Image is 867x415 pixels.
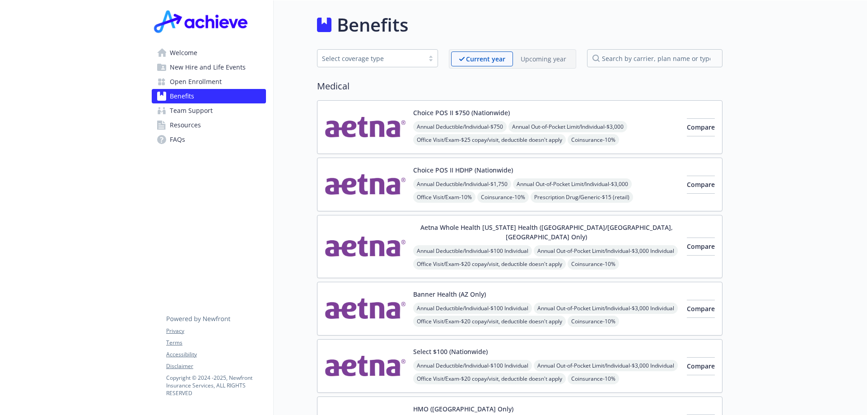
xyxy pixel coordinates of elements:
input: search by carrier, plan name or type [587,49,722,67]
span: Compare [687,242,715,251]
a: Welcome [152,46,266,60]
p: Upcoming year [521,54,566,64]
span: Office Visit/Exam - $20 copay/visit, deductible doesn't apply [413,258,566,270]
span: Coinsurance - 10% [568,258,619,270]
span: Welcome [170,46,197,60]
button: Compare [687,357,715,375]
button: HMO ([GEOGRAPHIC_DATA] Only) [413,404,513,414]
span: Office Visit/Exam - $20 copay/visit, deductible doesn't apply [413,373,566,384]
span: Resources [170,118,201,132]
p: Copyright © 2024 - 2025 , Newfront Insurance Services, ALL RIGHTS RESERVED [166,374,266,397]
span: Coinsurance - 10% [568,373,619,384]
button: Choice POS II HDHP (Nationwide) [413,165,513,175]
button: Select $100 (Nationwide) [413,347,488,356]
span: Compare [687,123,715,131]
p: Current year [466,54,505,64]
img: Aetna Inc carrier logo [325,347,406,385]
a: Privacy [166,327,266,335]
button: Choice POS II $750 (Nationwide) [413,108,510,117]
a: Team Support [152,103,266,118]
img: Aetna Inc carrier logo [325,223,406,270]
span: Office Visit/Exam - 10% [413,191,475,203]
button: Banner Health (AZ Only) [413,289,486,299]
span: Annual Out-of-Pocket Limit/Individual - $3,000 Individual [534,303,678,314]
span: Team Support [170,103,213,118]
button: Compare [687,176,715,194]
div: Select coverage type [322,54,420,63]
button: Compare [687,300,715,318]
span: Annual Deductible/Individual - $100 Individual [413,303,532,314]
img: Aetna Inc carrier logo [325,165,406,204]
span: Annual Deductible/Individual - $100 Individual [413,360,532,371]
span: Open Enrollment [170,75,222,89]
img: Aetna Inc carrier logo [325,108,406,146]
a: Terms [166,339,266,347]
span: Coinsurance - 10% [568,316,619,327]
button: Compare [687,118,715,136]
span: Annual Out-of-Pocket Limit/Individual - $3,000 [508,121,627,132]
h1: Benefits [337,11,408,38]
a: New Hire and Life Events [152,60,266,75]
h2: Medical [317,79,722,93]
span: Compare [687,304,715,313]
span: Annual Deductible/Individual - $1,750 [413,178,511,190]
span: Coinsurance - 10% [568,134,619,145]
button: Compare [687,238,715,256]
a: Benefits [152,89,266,103]
span: Compare [687,362,715,370]
span: FAQs [170,132,185,147]
span: New Hire and Life Events [170,60,246,75]
span: Office Visit/Exam - $25 copay/visit, deductible doesn't apply [413,134,566,145]
span: Annual Out-of-Pocket Limit/Individual - $3,000 Individual [534,245,678,256]
span: Office Visit/Exam - $20 copay/visit, deductible doesn't apply [413,316,566,327]
a: Disclaimer [166,362,266,370]
span: Prescription Drug/Generic - $15 (retail) [531,191,633,203]
button: Aetna Whole Health [US_STATE] Health ([GEOGRAPHIC_DATA]/[GEOGRAPHIC_DATA], [GEOGRAPHIC_DATA] Only) [413,223,680,242]
span: Annual Deductible/Individual - $750 [413,121,507,132]
a: Resources [152,118,266,132]
img: Aetna Inc carrier logo [325,289,406,328]
a: Accessibility [166,350,266,359]
span: Compare [687,180,715,189]
span: Coinsurance - 10% [477,191,529,203]
a: Open Enrollment [152,75,266,89]
span: Annual Out-of-Pocket Limit/Individual - $3,000 [513,178,632,190]
span: Annual Out-of-Pocket Limit/Individual - $3,000 Individual [534,360,678,371]
span: Annual Deductible/Individual - $100 Individual [413,245,532,256]
a: FAQs [152,132,266,147]
span: Benefits [170,89,194,103]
